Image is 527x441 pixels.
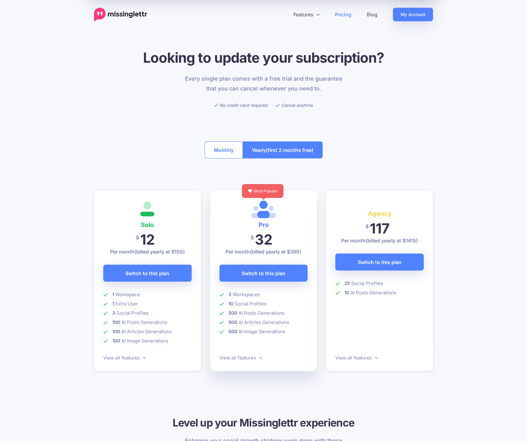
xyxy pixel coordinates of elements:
[115,301,138,307] span: Extra User
[94,416,433,430] h3: Level up your Missinglettr experience
[219,248,308,255] p: Per month
[112,292,114,297] b: 1
[115,292,140,298] span: Workspace
[125,268,169,278] span: Switch to this plan
[235,301,267,307] span: Social Profiles
[228,292,231,297] b: 3
[233,292,260,298] span: Workspaces
[112,329,120,334] b: 100
[205,141,243,158] button: Monthly
[103,355,146,361] a: View all features
[327,8,359,21] a: Pricing
[112,301,114,307] b: 1
[228,310,237,316] b: 500
[228,301,233,307] b: 10
[366,220,369,233] span: $
[103,220,192,230] h4: Solo
[228,329,237,334] b: 500
[370,220,390,237] span: 117
[335,209,424,219] h4: Agency
[136,231,139,245] span: $
[103,265,192,282] a: Switch to this plan
[250,249,301,255] span: (billed yearly at $390)
[344,280,350,286] b: 25
[276,101,313,109] li: Cancel anytime
[335,254,424,271] a: Switch to this plan
[359,8,385,21] a: Blog
[112,310,115,316] b: 3
[239,319,289,325] span: AI Articles Generations
[112,319,120,325] b: 100
[255,231,272,248] span: 32
[242,184,284,198] div: Most Popular
[351,280,383,287] span: Social Profiles
[112,338,120,344] b: 100
[243,141,323,158] button: Yearly(first 2 months free)
[214,101,268,109] li: No credit card required
[335,237,424,244] p: Per month
[344,290,349,296] b: 10
[335,355,378,361] a: View all features
[239,310,284,316] span: AI Posts Generations
[121,329,172,335] span: AI Articles Generations
[242,268,285,278] span: Switch to this plan
[103,248,192,255] p: Per month
[121,338,168,344] span: AI Image Generations
[219,265,308,282] a: Switch to this plan
[94,8,147,21] a: Home
[140,231,155,248] span: 12
[239,329,285,335] span: AI Image Generations
[393,8,433,21] a: My Account
[116,310,149,316] span: Social Profiles
[358,257,402,267] span: Switch to this plan
[266,145,313,155] span: (first 2 months free)
[121,319,167,325] span: AI Posts Generations
[350,290,396,296] span: AI Posts Generations
[286,8,327,21] a: Features
[251,231,254,245] span: $
[366,237,418,244] span: (billed yearly at $1415)
[94,49,433,66] h1: Looking to update your subscription?
[219,355,262,361] a: View all features
[228,319,237,325] b: 500
[181,74,346,94] p: Every single plan comes with a free trial and the guarantee that you can cancel whenever you need...
[134,249,185,255] span: (billed yearly at $150)
[219,220,308,230] h4: Pro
